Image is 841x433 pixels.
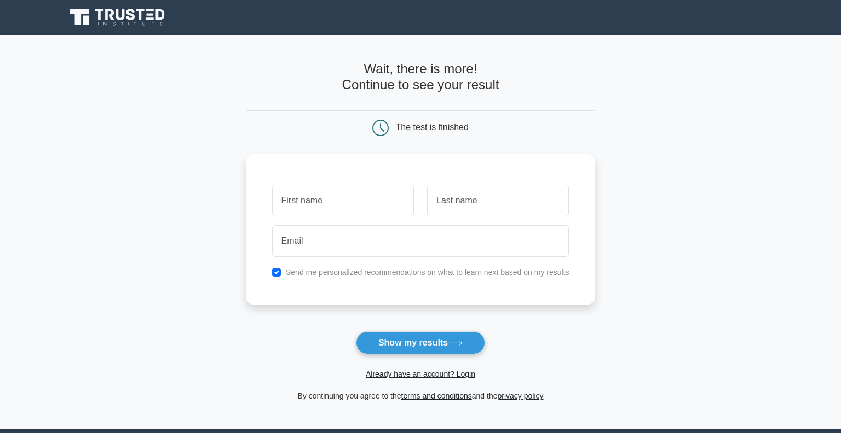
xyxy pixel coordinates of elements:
[427,185,569,216] input: Last name
[246,61,596,93] h4: Wait, there is more! Continue to see your result
[396,122,469,132] div: The test is finished
[239,389,602,402] div: By continuing you agree to the and the
[286,268,569,277] label: Send me personalized recommendations on what to learn next based on my results
[356,331,485,354] button: Show my results
[272,225,569,257] input: Email
[498,391,544,400] a: privacy policy
[401,391,472,400] a: terms and conditions
[366,370,475,378] a: Already have an account? Login
[272,185,414,216] input: First name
